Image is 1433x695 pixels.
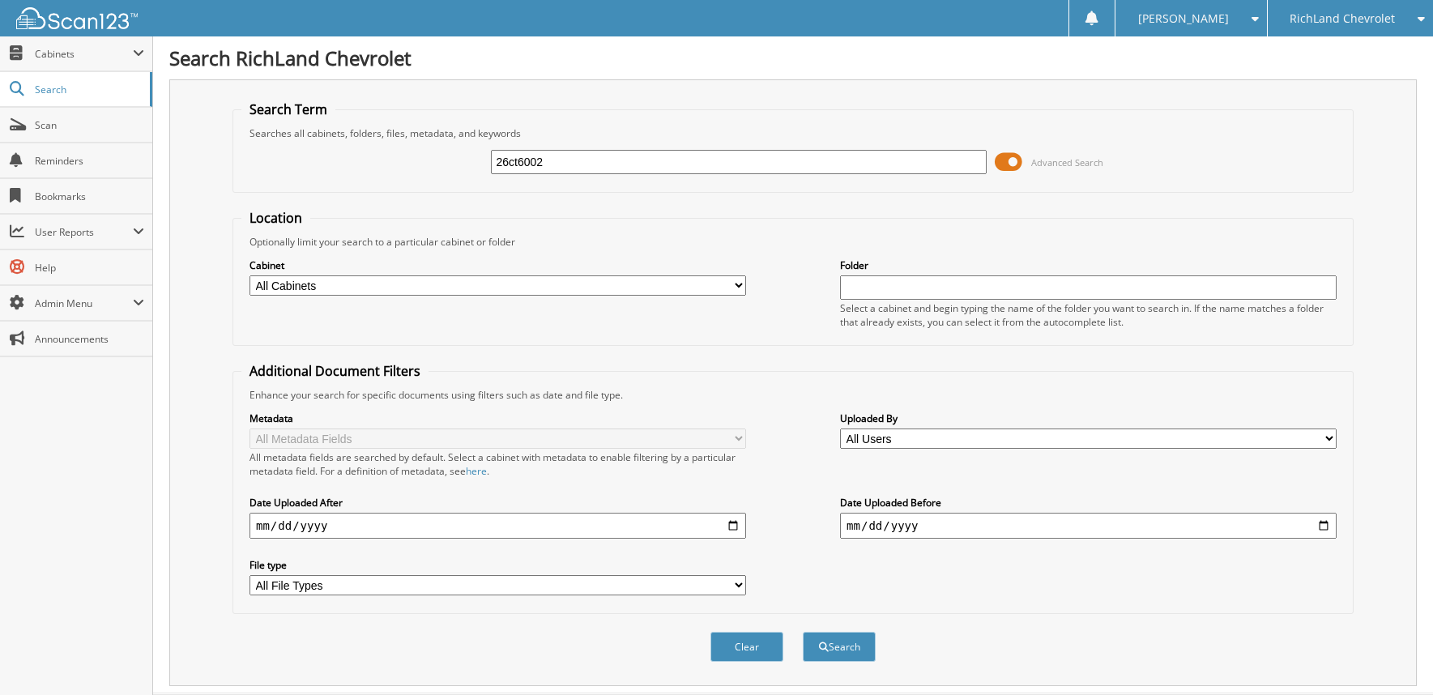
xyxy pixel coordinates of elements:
button: Search [803,632,876,662]
label: File type [249,558,746,572]
a: here [466,464,487,478]
div: Optionally limit your search to a particular cabinet or folder [241,235,1345,249]
legend: Search Term [241,100,335,118]
span: RichLand Chevrolet [1290,14,1395,23]
label: Uploaded By [840,411,1337,425]
label: Metadata [249,411,746,425]
span: Help [35,261,144,275]
span: Cabinets [35,47,133,61]
label: Folder [840,258,1337,272]
span: [PERSON_NAME] [1138,14,1229,23]
span: Bookmarks [35,190,144,203]
span: Scan [35,118,144,132]
div: Searches all cabinets, folders, files, metadata, and keywords [241,126,1345,140]
span: Admin Menu [35,296,133,310]
legend: Additional Document Filters [241,362,429,380]
label: Date Uploaded After [249,496,746,510]
div: All metadata fields are searched by default. Select a cabinet with metadata to enable filtering b... [249,450,746,478]
span: Advanced Search [1031,156,1103,168]
button: Clear [710,632,783,662]
span: Search [35,83,142,96]
input: start [249,513,746,539]
legend: Location [241,209,310,227]
label: Date Uploaded Before [840,496,1337,510]
span: Reminders [35,154,144,168]
input: end [840,513,1337,539]
span: Announcements [35,332,144,346]
label: Cabinet [249,258,746,272]
span: User Reports [35,225,133,239]
iframe: Chat Widget [1352,617,1433,695]
img: scan123-logo-white.svg [16,7,138,29]
h1: Search RichLand Chevrolet [169,45,1417,71]
div: Select a cabinet and begin typing the name of the folder you want to search in. If the name match... [840,301,1337,329]
div: Enhance your search for specific documents using filters such as date and file type. [241,388,1345,402]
